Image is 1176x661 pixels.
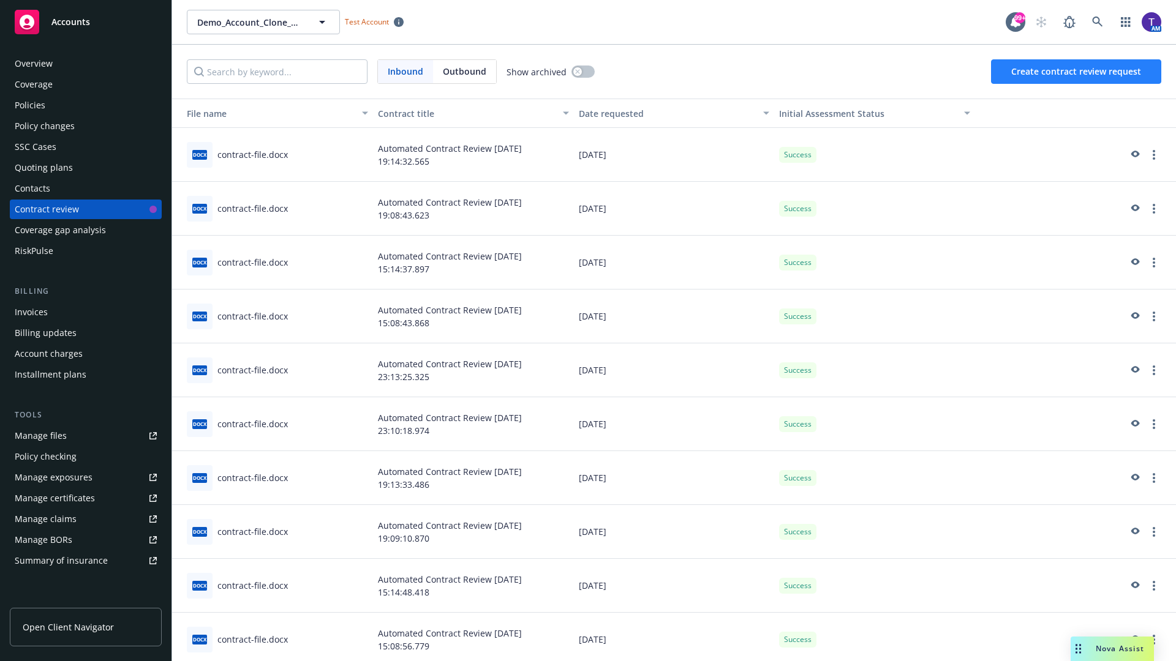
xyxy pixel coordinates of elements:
[378,60,433,83] span: Inbound
[1147,471,1161,485] a: more
[1127,255,1142,270] a: preview
[15,241,53,261] div: RiskPulse
[574,343,775,397] div: [DATE]
[784,580,812,591] span: Success
[1127,632,1142,647] a: preview
[1057,10,1082,34] a: Report a Bug
[10,220,162,240] a: Coverage gap analysis
[579,107,756,120] div: Date requested
[1147,201,1161,216] a: more
[15,488,95,508] div: Manage certificates
[1147,363,1161,378] a: more
[10,426,162,446] a: Manage files
[10,344,162,364] a: Account charges
[192,204,207,213] span: docx
[15,468,92,487] div: Manage exposures
[10,595,162,607] div: Analytics hub
[1127,148,1142,162] a: preview
[15,365,86,384] div: Installment plans
[192,581,207,590] span: docx
[1147,632,1161,647] a: more
[784,526,812,537] span: Success
[15,426,67,446] div: Manage files
[217,579,288,592] div: contract-file.docx
[784,203,812,214] span: Success
[784,311,812,322] span: Success
[10,200,162,219] a: Contract review
[15,551,108,570] div: Summary of insurance
[1147,525,1161,539] a: more
[15,179,50,198] div: Contacts
[1114,10,1138,34] a: Switch app
[10,509,162,529] a: Manage claims
[187,59,367,84] input: Search by keyword...
[10,158,162,177] a: Quoting plans
[15,95,45,115] div: Policies
[192,527,207,536] span: docx
[1127,363,1142,378] a: preview
[217,256,288,269] div: contract-file.docx
[15,116,75,136] div: Policy changes
[192,635,207,644] span: docx
[23,621,114,633] span: Open Client Navigator
[373,128,574,182] div: Automated Contract Review [DATE] 19:14:32.565
[10,468,162,487] a: Manage exposures
[373,99,574,128] button: Contract title
[10,5,162,39] a: Accounts
[15,137,56,157] div: SSC Cases
[15,530,72,550] div: Manage BORs
[779,108,884,119] span: Initial Assessment Status
[217,633,288,646] div: contract-file.docx
[10,323,162,343] a: Billing updates
[217,471,288,484] div: contract-file.docx
[15,75,53,94] div: Coverage
[1029,10,1053,34] a: Start snowing
[507,65,567,78] span: Show archived
[1127,201,1142,216] a: preview
[10,488,162,508] a: Manage certificates
[10,447,162,466] a: Policy checking
[192,150,207,159] span: docx
[192,473,207,482] span: docx
[574,182,775,236] div: [DATE]
[784,257,812,268] span: Success
[15,54,53,73] div: Overview
[378,107,556,120] div: Contract title
[1147,255,1161,270] a: more
[1011,65,1141,77] span: Create contract review request
[217,364,288,376] div: contract-file.docx
[574,559,775,613] div: [DATE]
[1127,525,1142,539] a: preview
[373,559,574,613] div: Automated Contract Review [DATE] 15:14:48.418
[373,451,574,505] div: Automated Contract Review [DATE] 19:13:33.486
[574,289,775,343] div: [DATE]
[1096,643,1144,654] span: Nova Assist
[177,107,355,120] div: File name
[10,241,162,261] a: RiskPulse
[1147,578,1161,593] a: more
[373,343,574,397] div: Automated Contract Review [DATE] 23:13:25.325
[15,323,77,343] div: Billing updates
[1142,12,1161,32] img: photo
[15,509,77,529] div: Manage claims
[1147,148,1161,162] a: more
[192,258,207,267] span: docx
[1147,417,1161,431] a: more
[217,148,288,161] div: contract-file.docx
[10,116,162,136] a: Policy changes
[15,344,83,364] div: Account charges
[1127,417,1142,431] a: preview
[10,75,162,94] a: Coverage
[1127,309,1142,324] a: preview
[1071,637,1086,661] div: Drag to move
[574,236,775,289] div: [DATE]
[10,179,162,198] a: Contacts
[10,54,162,73] a: Overview
[574,128,775,182] div: [DATE]
[433,60,496,83] span: Outbound
[574,99,775,128] button: Date requested
[1014,12,1025,23] div: 99+
[192,312,207,321] span: docx
[574,505,775,559] div: [DATE]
